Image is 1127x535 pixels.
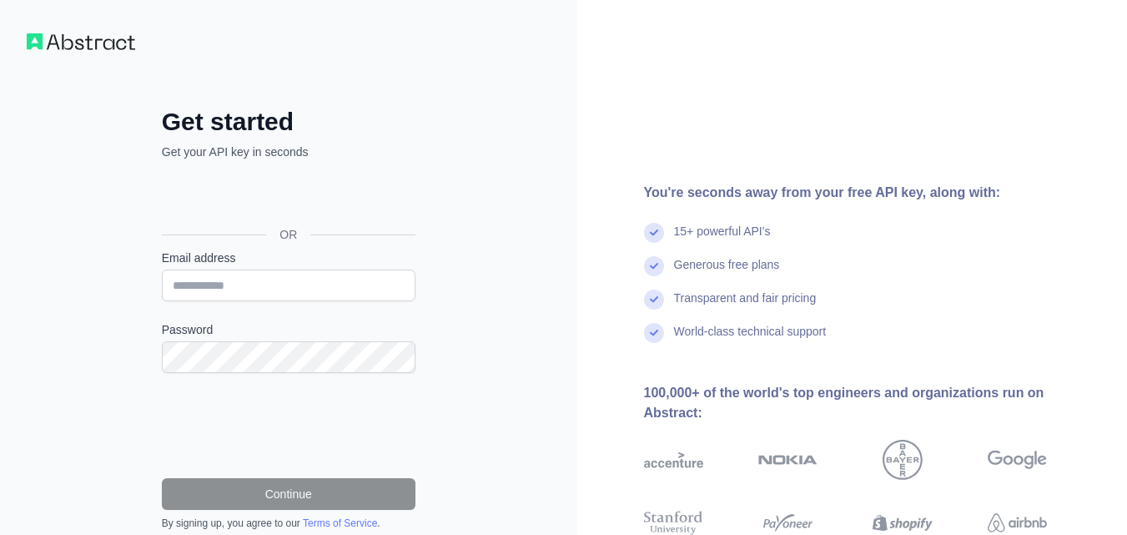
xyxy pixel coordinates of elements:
img: Workflow [27,33,135,50]
iframe: Botão "Fazer login com o Google" [153,179,420,215]
img: nokia [758,440,818,480]
iframe: reCAPTCHA [162,393,415,458]
img: google [988,440,1047,480]
div: 100,000+ of the world's top engineers and organizations run on Abstract: [644,383,1101,423]
button: Continue [162,478,415,510]
img: check mark [644,323,664,343]
h2: Get started [162,107,415,137]
img: check mark [644,223,664,243]
div: Generous free plans [674,256,780,290]
img: accenture [644,440,703,480]
img: check mark [644,290,664,310]
div: You're seconds away from your free API key, along with: [644,183,1101,203]
div: 15+ powerful API's [674,223,771,256]
p: Get your API key in seconds [162,144,415,160]
a: Terms of Service [303,517,377,529]
label: Password [162,321,415,338]
label: Email address [162,250,415,266]
div: Transparent and fair pricing [674,290,817,323]
div: By signing up, you agree to our . [162,517,415,530]
img: bayer [883,440,923,480]
div: World-class technical support [674,323,827,356]
span: OR [266,226,310,243]
img: check mark [644,256,664,276]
